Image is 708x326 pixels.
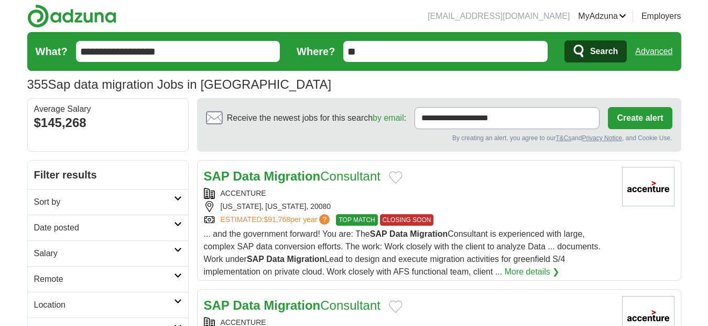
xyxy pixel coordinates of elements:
[410,229,448,238] strong: Migration
[28,292,188,318] a: Location
[373,113,404,122] a: by email
[590,41,618,62] span: Search
[297,44,335,59] label: Where?
[28,215,188,240] a: Date posted
[204,169,380,183] a: SAP Data MigrationConsultant
[389,229,408,238] strong: Data
[34,299,174,311] h2: Location
[264,215,290,224] span: $91,768
[221,214,332,226] a: ESTIMATED:$91,768per year?
[34,113,182,132] div: $145,268
[27,4,116,28] img: Adzuna logo
[389,171,402,184] button: Add to favorite jobs
[28,189,188,215] a: Sort by
[264,298,320,312] strong: Migration
[34,105,182,113] div: Average Salary
[564,40,627,62] button: Search
[34,196,174,208] h2: Sort by
[204,201,614,212] div: [US_STATE], [US_STATE], 20080
[266,255,285,264] strong: Data
[204,169,230,183] strong: SAP
[233,298,260,312] strong: Data
[204,229,601,276] span: ... and the government forward! You are: The Consultant is experienced with large, complex SAP da...
[505,266,560,278] a: More details ❯
[287,255,324,264] strong: Migration
[319,214,330,225] span: ?
[28,240,188,266] a: Salary
[389,300,402,313] button: Add to favorite jobs
[608,107,672,129] button: Create alert
[36,44,68,59] label: What?
[27,77,332,91] h1: Sap data migration Jobs in [GEOGRAPHIC_DATA]
[635,41,672,62] a: Advanced
[428,10,570,23] li: [EMAIL_ADDRESS][DOMAIN_NAME]
[34,273,174,286] h2: Remote
[28,266,188,292] a: Remote
[622,167,674,206] img: Accenture logo
[27,75,48,94] span: 355
[264,169,320,183] strong: Migration
[204,298,380,312] a: SAP Data MigrationConsultant
[380,214,434,226] span: CLOSING SOON
[233,169,260,183] strong: Data
[555,134,571,142] a: T&Cs
[247,255,264,264] strong: SAP
[34,222,174,234] h2: Date posted
[206,133,672,143] div: By creating an alert, you agree to our and , and Cookie Use.
[582,134,622,142] a: Privacy Notice
[227,112,406,124] span: Receive the newest jobs for this search :
[641,10,681,23] a: Employers
[28,161,188,189] h2: Filter results
[204,298,230,312] strong: SAP
[221,189,266,197] a: ACCENTURE
[578,10,626,23] a: MyAdzuna
[336,214,377,226] span: TOP MATCH
[370,229,387,238] strong: SAP
[34,247,174,260] h2: Salary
